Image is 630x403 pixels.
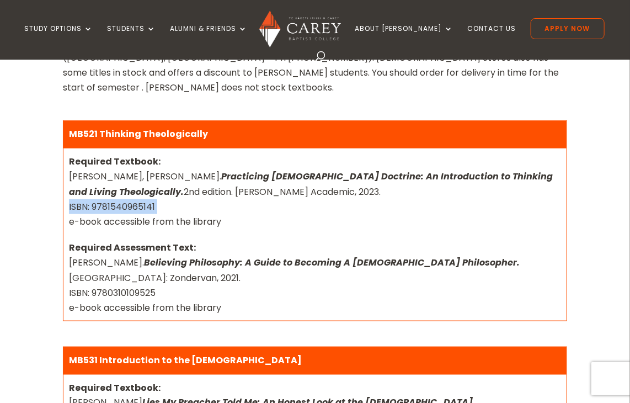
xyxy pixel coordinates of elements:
strong: Required Textbook: [69,381,161,394]
a: About [PERSON_NAME] [355,25,453,51]
strong: MB521 Thinking Theologically [69,128,208,140]
div: [PERSON_NAME], [PERSON_NAME]. 2nd edition. [PERSON_NAME] Academic, 2023. ISBN: 9781540965141 e-bo... [69,154,561,229]
a: Apply Now [531,18,605,39]
strong: Required Textbook: [69,155,161,168]
em: Believing Philosophy: A Guide to Becoming A [DEMOGRAPHIC_DATA] Philosopher. [144,256,520,269]
a: Contact Us [468,25,516,51]
a: Students [107,25,156,51]
a: Study Options [24,25,93,51]
em: Practicing [DEMOGRAPHIC_DATA] Doctrine: An Introduction to Thinking and Living Theologically. [69,170,553,198]
img: Carey Baptist College [259,10,340,47]
strong: MB531 Introduction to the [DEMOGRAPHIC_DATA] [69,354,302,367]
strong: Required Assessment Text: [69,241,196,254]
a: Alumni & Friends [170,25,247,51]
div: [PERSON_NAME]. [GEOGRAPHIC_DATA]: Zondervan, 2021. ISBN: 9780310109525 e-book accessible from the... [69,240,561,315]
p: You can purchase your textbooks online e.g. Fishpond, Amazon or [DEMOGRAPHIC_DATA] Stores ([GEOGR... [63,35,567,96]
